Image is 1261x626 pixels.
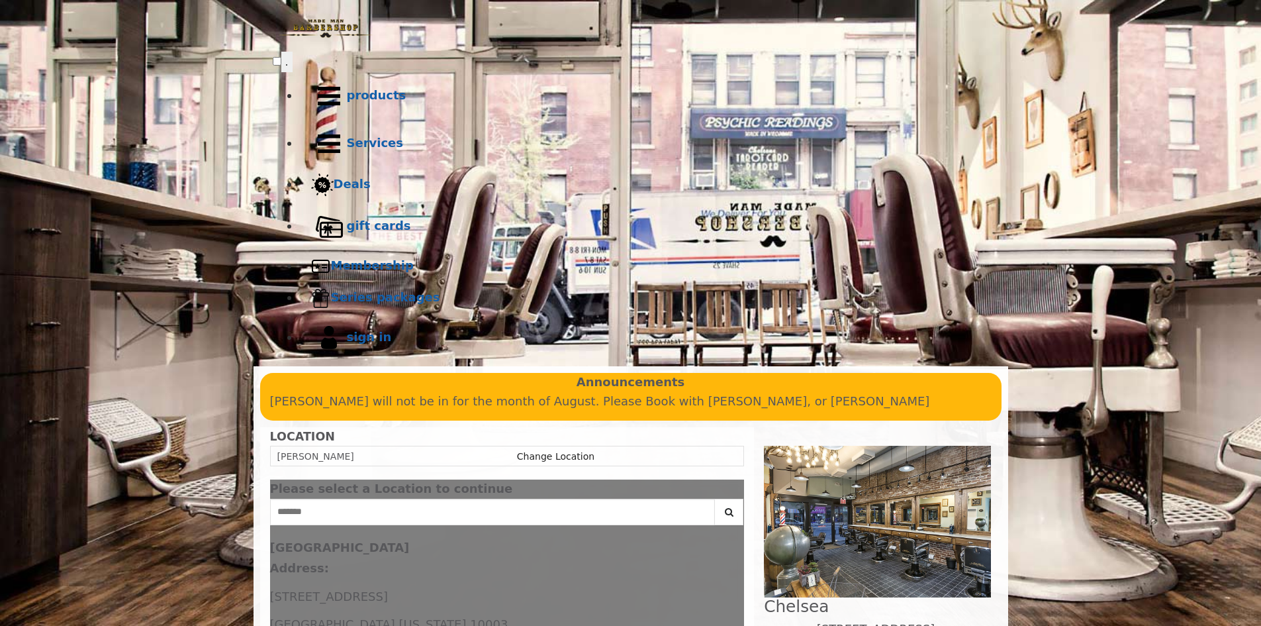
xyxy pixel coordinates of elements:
input: Search Center [270,499,716,525]
b: Address: [270,561,329,575]
p: [PERSON_NAME] will not be in for the month of August. Please Book with [PERSON_NAME], or [PERSON_... [270,392,992,411]
button: menu toggle [281,52,293,72]
img: Products [311,78,347,114]
a: DealsDeals [299,168,989,203]
input: menu toggle [273,57,281,66]
b: products [347,88,406,102]
img: Series packages [311,288,331,308]
b: sign in [347,330,392,344]
a: Series packagesSeries packages [299,282,989,314]
a: sign insign in [299,314,989,362]
img: Gift cards [311,209,347,244]
a: Change Location [517,451,594,462]
img: Services [311,126,347,162]
b: Announcements [577,373,685,392]
b: [GEOGRAPHIC_DATA] [270,541,410,554]
a: Gift cardsgift cards [299,203,989,250]
a: Productsproducts [299,72,989,120]
span: . [285,55,289,68]
b: Membership [331,258,414,272]
img: Made Man Barbershop logo [273,7,379,50]
span: [PERSON_NAME] [277,451,354,462]
b: Services [347,136,404,150]
img: Membership [311,256,331,276]
img: sign in [311,320,347,356]
span: Please select a Location to continue [270,482,513,496]
button: close dialog [724,485,744,494]
img: Deals [311,174,334,197]
div: Center Select [270,499,745,532]
span: [STREET_ADDRESS] [270,590,388,603]
h2: Chelsea [764,598,991,615]
a: MembershipMembership [299,250,989,282]
b: Series packages [331,290,440,304]
b: Deals [334,177,371,191]
a: ServicesServices [299,120,989,168]
b: LOCATION [270,430,335,443]
i: Search button [722,507,737,517]
b: gift cards [347,219,411,233]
